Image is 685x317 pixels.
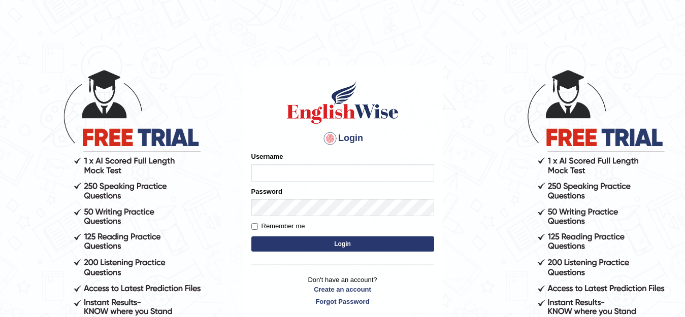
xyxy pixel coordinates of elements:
[285,80,401,125] img: Logo of English Wise sign in for intelligent practice with AI
[251,236,434,252] button: Login
[251,221,305,231] label: Remember me
[251,275,434,306] p: Don't have an account?
[251,187,282,196] label: Password
[251,152,283,161] label: Username
[251,130,434,147] h4: Login
[251,285,434,294] a: Create an account
[251,297,434,306] a: Forgot Password
[251,223,258,230] input: Remember me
